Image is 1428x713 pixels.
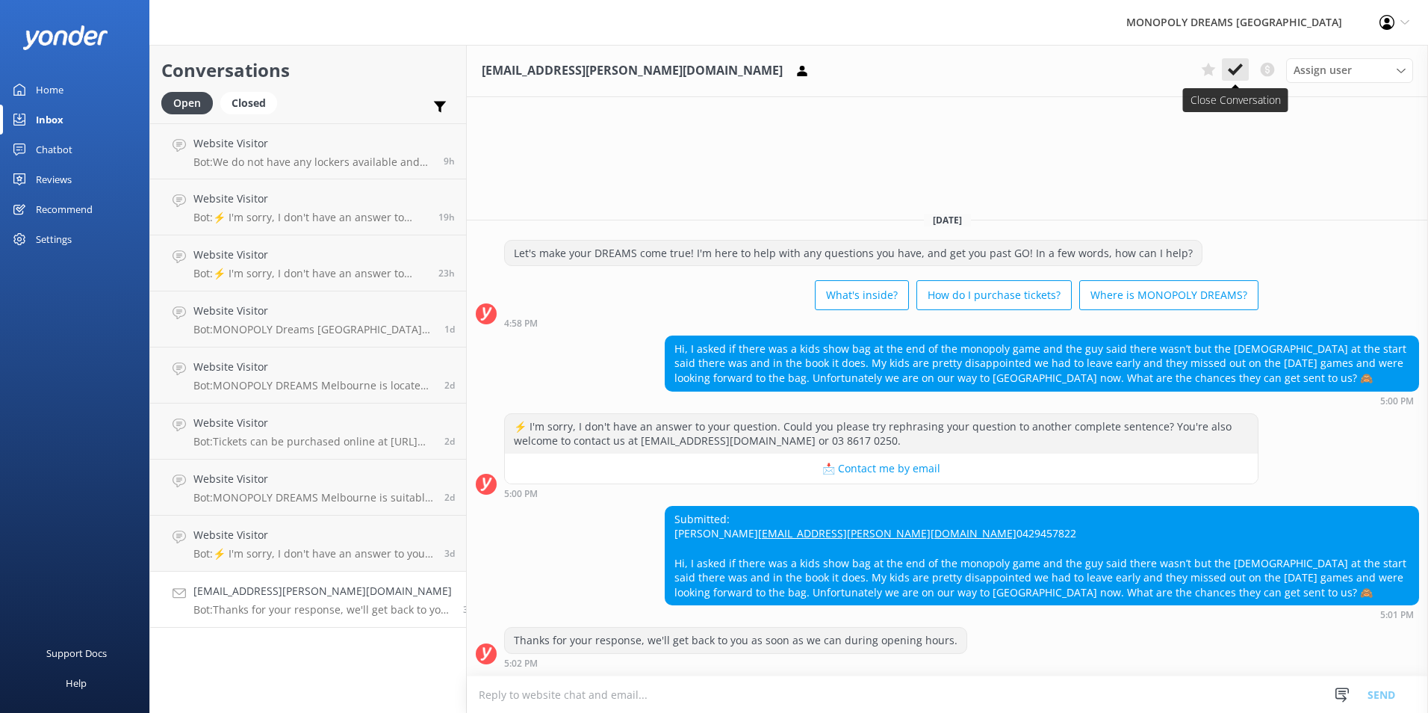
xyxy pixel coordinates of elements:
span: Oct 07 2025 07:25am (UTC +11:00) Australia/Sydney [444,379,455,392]
div: Hi, I asked if there was a kids show bag at the end of the monopoly game and the guy said there w... [665,336,1418,391]
div: ⚡ I'm sorry, I don't have an answer to your question. Could you please try rephrasing your questi... [505,414,1258,454]
div: Oct 05 2025 05:01pm (UTC +11:00) Australia/Sydney [665,609,1419,620]
img: yonder-white-logo.png [22,25,108,50]
div: Assign User [1286,58,1413,82]
div: Chatbot [36,135,72,164]
a: Website VisitorBot:⚡ I'm sorry, I don't have an answer to your question. Could you please try rep... [150,516,466,572]
strong: 5:02 PM [504,659,538,668]
button: 📩 Contact me by email [505,454,1258,484]
h4: Website Visitor [193,415,433,431]
span: Oct 06 2025 01:26pm (UTC +11:00) Australia/Sydney [444,491,455,504]
div: Closed [220,92,277,114]
div: Submitted: [PERSON_NAME] 0429457822 Hi, I asked if there was a kids show bag at the end of the mo... [665,507,1418,605]
p: Bot: Tickets can be purchased online at [URL][DOMAIN_NAME] or at our admissions desk. It is highl... [193,435,433,448]
span: Oct 06 2025 08:36am (UTC +11:00) Australia/Sydney [444,547,455,560]
p: Bot: Thanks for your response, we'll get back to you as soon as we can during opening hours. [193,603,452,617]
p: Bot: ⚡ I'm sorry, I don't have an answer to your question. Could you please try rephrasing your q... [193,267,427,280]
button: Where is MONOPOLY DREAMS? [1079,280,1258,310]
p: Bot: MONOPOLY DREAMS Melbourne is located on the Lower Ground Floor of [GEOGRAPHIC_DATA]. To acce... [193,379,433,392]
h4: Website Visitor [193,247,427,263]
span: Oct 08 2025 11:25am (UTC +11:00) Australia/Sydney [438,267,455,280]
span: Oct 09 2025 02:01am (UTC +11:00) Australia/Sydney [444,155,455,167]
button: What's inside? [815,280,909,310]
span: Oct 05 2025 05:01pm (UTC +11:00) Australia/Sydney [463,603,474,616]
div: Home [36,75,63,105]
strong: 5:00 PM [1380,397,1414,406]
p: Bot: ⚡ I'm sorry, I don't have an answer to your question. Could you please try rephrasing your q... [193,211,427,224]
a: [EMAIL_ADDRESS][PERSON_NAME][DOMAIN_NAME]Bot:Thanks for your response, we'll get back to you as s... [150,572,466,628]
div: Oct 05 2025 05:00pm (UTC +11:00) Australia/Sydney [665,395,1419,406]
span: [DATE] [924,214,971,226]
h2: Conversations [161,56,455,84]
h4: Website Visitor [193,135,432,152]
div: Oct 05 2025 05:02pm (UTC +11:00) Australia/Sydney [504,658,967,668]
span: Oct 06 2025 04:51pm (UTC +11:00) Australia/Sydney [444,435,455,448]
div: Recommend [36,194,93,224]
span: Oct 07 2025 12:22pm (UTC +11:00) Australia/Sydney [444,323,455,336]
div: Oct 05 2025 05:00pm (UTC +11:00) Australia/Sydney [504,488,1258,499]
div: Help [66,668,87,698]
a: Website VisitorBot:⚡ I'm sorry, I don't have an answer to your question. Could you please try rep... [150,235,466,291]
a: [EMAIL_ADDRESS][PERSON_NAME][DOMAIN_NAME] [758,526,1016,540]
div: Thanks for your response, we'll get back to you as soon as we can during opening hours. [505,628,966,653]
a: Website VisitorBot:We do not have any lockers available and cannot store any bags, luggage, or ot... [150,123,466,179]
div: Settings [36,224,72,254]
a: Closed [220,94,285,111]
strong: 4:58 PM [504,319,538,328]
strong: 5:01 PM [1380,611,1414,620]
a: Open [161,94,220,111]
p: Bot: ⚡ I'm sorry, I don't have an answer to your question. Could you please try rephrasing your q... [193,547,433,561]
button: How do I purchase tickets? [916,280,1072,310]
p: Bot: MONOPOLY DREAMS Melbourne is suitable for all ages, including 2-year-olds. However, please n... [193,491,433,504]
h4: Website Visitor [193,359,433,375]
div: Let's make your DREAMS come true! I'm here to help with any questions you have, and get you past ... [505,241,1202,266]
a: Website VisitorBot:MONOPOLY DREAMS Melbourne is located on the Lower Ground Floor of [GEOGRAPHIC_... [150,348,466,404]
p: Bot: MONOPOLY Dreams [GEOGRAPHIC_DATA] welcomes school excursions for primary, secondary, and ter... [193,323,433,336]
strong: 5:00 PM [504,490,538,499]
h4: [EMAIL_ADDRESS][PERSON_NAME][DOMAIN_NAME] [193,583,452,599]
span: Assign user [1294,62,1352,78]
div: Open [161,92,213,114]
h4: Website Visitor [193,471,433,487]
a: Website VisitorBot:Tickets can be purchased online at [URL][DOMAIN_NAME] or at our admissions des... [150,404,466,460]
div: Reviews [36,164,72,194]
p: Bot: We do not have any lockers available and cannot store any bags, luggage, or other items. [193,155,432,169]
div: Inbox [36,105,63,135]
a: Website VisitorBot:⚡ I'm sorry, I don't have an answer to your question. Could you please try rep... [150,179,466,235]
a: Website VisitorBot:MONOPOLY DREAMS Melbourne is suitable for all ages, including 2-year-olds. How... [150,460,466,516]
div: Support Docs [46,638,107,668]
h4: Website Visitor [193,303,433,319]
h4: Website Visitor [193,191,427,207]
a: Website VisitorBot:MONOPOLY Dreams [GEOGRAPHIC_DATA] welcomes school excursions for primary, seco... [150,291,466,348]
div: Oct 05 2025 04:58pm (UTC +11:00) Australia/Sydney [504,318,1258,328]
h4: Website Visitor [193,527,433,543]
span: Oct 08 2025 03:32pm (UTC +11:00) Australia/Sydney [438,211,455,223]
h3: [EMAIL_ADDRESS][PERSON_NAME][DOMAIN_NAME] [482,61,783,81]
